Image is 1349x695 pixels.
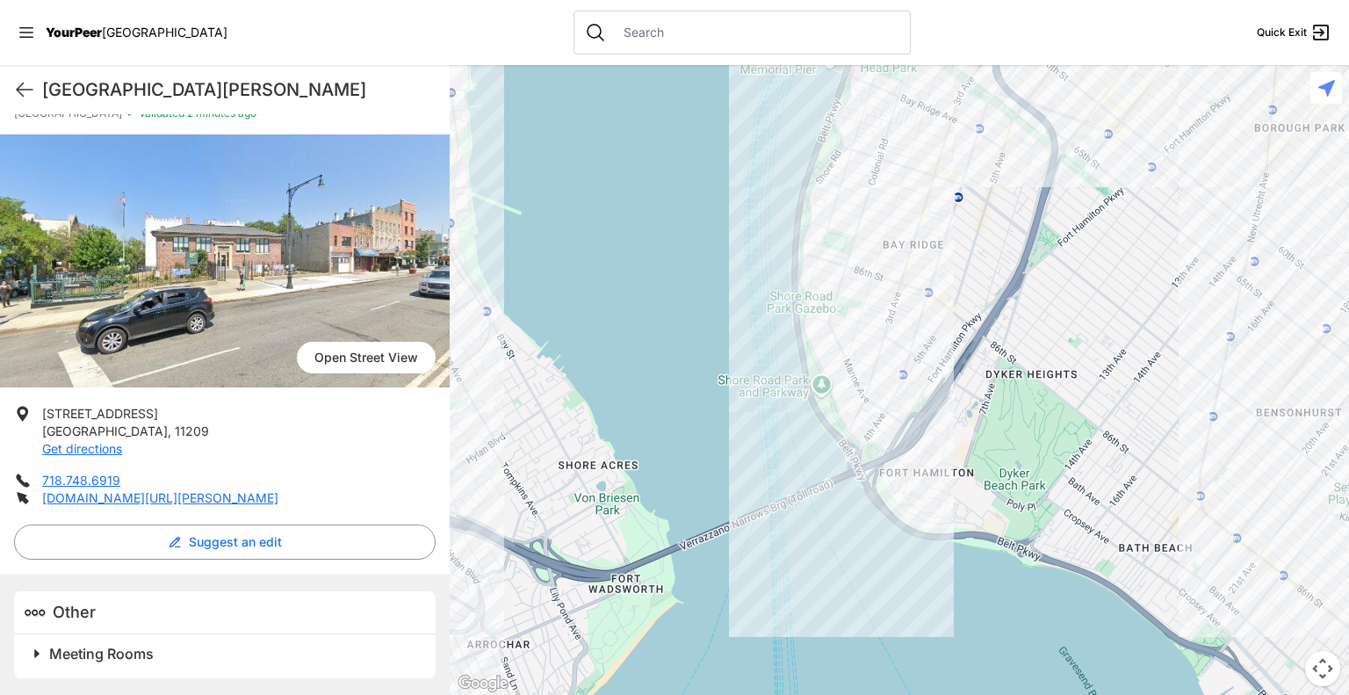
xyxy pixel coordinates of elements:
[175,424,209,438] span: 11209
[42,406,158,421] span: [STREET_ADDRESS]
[1257,25,1307,40] span: Quick Exit
[46,25,102,40] span: YourPeer
[53,603,96,621] span: Other
[42,473,120,488] a: 718.748.6919
[102,25,227,40] span: [GEOGRAPHIC_DATA]
[189,533,282,551] span: Suggest an edit
[1257,22,1331,43] a: Quick Exit
[168,424,171,438] span: ,
[14,525,436,560] button: Suggest an edit
[454,672,512,695] a: Open this area in Google Maps (opens a new window)
[297,342,436,373] span: Open Street View
[42,424,168,438] span: [GEOGRAPHIC_DATA]
[1305,651,1340,686] button: Map camera controls
[454,672,512,695] img: Google
[49,645,154,662] span: Meeting Rooms
[42,490,278,505] a: [DOMAIN_NAME][URL][PERSON_NAME]
[42,441,122,456] a: Get directions
[42,77,436,102] h1: [GEOGRAPHIC_DATA][PERSON_NAME]
[46,27,227,38] a: YourPeer[GEOGRAPHIC_DATA]
[613,24,899,41] input: Search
